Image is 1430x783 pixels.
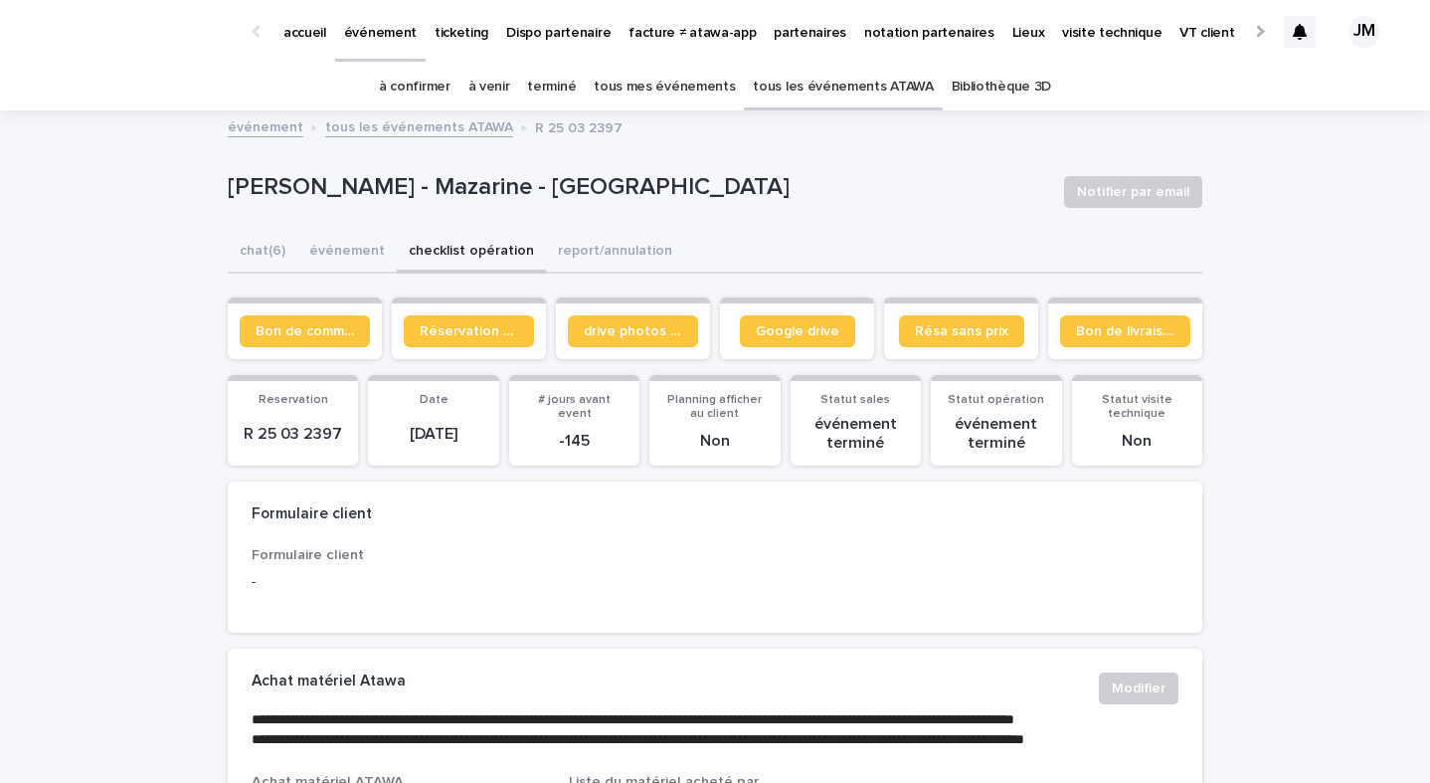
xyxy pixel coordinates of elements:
[740,315,855,347] a: Google drive
[1077,182,1189,202] span: Notifier par email
[228,232,297,274] button: chat (6)
[420,394,448,406] span: Date
[252,548,364,562] span: Formulaire client
[259,394,328,406] span: Reservation
[1076,324,1174,338] span: Bon de livraison
[252,673,406,690] h2: Achat matériel Atawa
[252,505,372,523] h2: Formulaire client
[948,394,1044,406] span: Statut opération
[594,64,735,110] a: tous mes événements
[521,432,627,451] p: -145
[756,324,839,338] span: Google drive
[527,64,576,110] a: terminé
[538,394,611,420] span: # jours avant event
[753,64,933,110] a: tous les événements ATAWA
[325,114,513,137] a: tous les événements ATAWA
[379,64,450,110] a: à confirmer
[1084,432,1190,451] p: Non
[535,115,623,137] p: R 25 03 2397
[667,394,762,420] span: Planning afficher au client
[584,324,682,338] span: drive photos coordinateur
[380,425,486,444] p: [DATE]
[1112,679,1165,698] span: Modifier
[1348,16,1380,48] div: JM
[568,315,698,347] a: drive photos coordinateur
[952,64,1051,110] a: Bibliothèque 3D
[256,324,354,338] span: Bon de commande
[915,324,1008,338] span: Résa sans prix
[297,232,397,274] button: événement
[397,232,546,274] button: checklist opération
[546,232,684,274] button: report/annulation
[40,12,233,52] img: Ls34BcGeRexTGTNfXpUC
[468,64,510,110] a: à venir
[1060,315,1190,347] a: Bon de livraison
[240,425,346,444] p: R 25 03 2397
[404,315,534,347] a: Réservation client
[1099,673,1178,704] button: Modifier
[1064,176,1202,208] button: Notifier par email
[803,415,909,453] p: événement terminé
[899,315,1024,347] a: Résa sans prix
[661,432,768,451] p: Non
[420,324,518,338] span: Réservation client
[820,394,890,406] span: Statut sales
[240,315,370,347] a: Bon de commande
[1102,394,1172,420] span: Statut visite technique
[228,114,303,137] a: événement
[228,173,1048,202] p: [PERSON_NAME] - Mazarine - [GEOGRAPHIC_DATA]
[943,415,1049,453] p: événement terminé
[252,572,545,593] p: -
